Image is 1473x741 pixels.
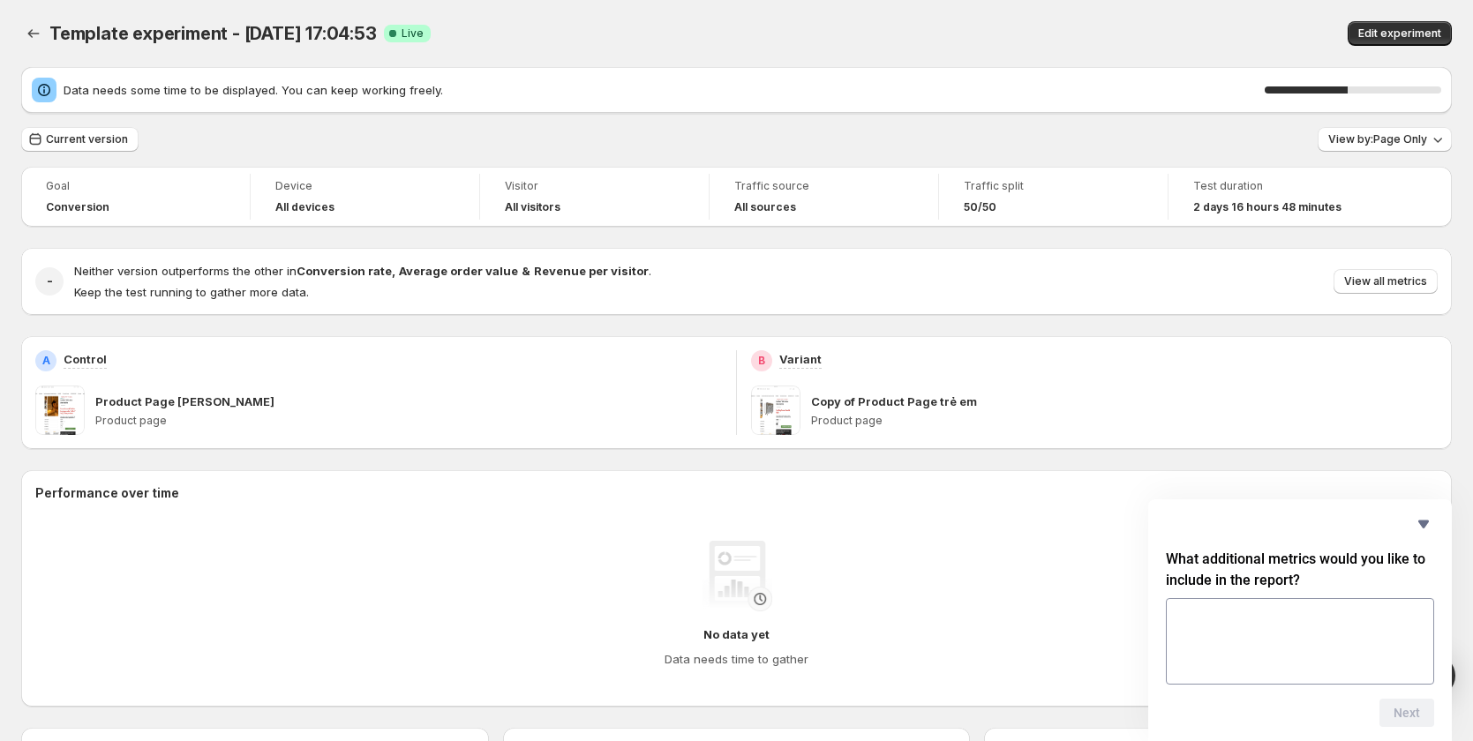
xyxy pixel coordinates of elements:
[74,264,651,278] span: Neither version outperforms the other in .
[505,200,560,214] h4: All visitors
[811,414,1438,428] p: Product page
[1193,200,1341,214] span: 2 days 16 hours 48 minutes
[275,200,334,214] h4: All devices
[1348,21,1452,46] button: Edit experiment
[702,541,772,611] img: No data yet
[35,385,85,435] img: Product Page dân văn phòng
[49,23,377,44] span: Template experiment - [DATE] 17:04:53
[47,273,53,290] h2: -
[95,393,274,410] p: Product Page [PERSON_NAME]
[1334,269,1438,294] button: View all metrics
[751,385,800,435] img: Copy of Product Page trẻ em
[46,177,225,216] a: GoalConversion
[758,354,765,368] h2: B
[392,264,395,278] strong: ,
[399,264,518,278] strong: Average order value
[1344,274,1427,288] span: View all metrics
[703,625,770,643] h4: No data yet
[1358,26,1441,41] span: Edit experiment
[964,177,1143,216] a: Traffic split50/50
[46,200,109,214] span: Conversion
[1166,549,1434,591] h2: What additional metrics would you like to include in the report?
[534,264,649,278] strong: Revenue per visitor
[1166,513,1434,727] div: What additional metrics would you like to include in the report?
[779,350,822,368] p: Variant
[665,650,808,668] h4: Data needs time to gather
[734,200,796,214] h4: All sources
[1193,177,1373,216] a: Test duration2 days 16 hours 48 minutes
[734,179,913,193] span: Traffic source
[275,179,455,193] span: Device
[402,26,424,41] span: Live
[1193,179,1373,193] span: Test duration
[734,177,913,216] a: Traffic sourceAll sources
[1166,598,1434,685] textarea: What additional metrics would you like to include in the report?
[46,132,128,146] span: Current version
[1318,127,1452,152] button: View by:Page Only
[964,179,1143,193] span: Traffic split
[275,177,455,216] a: DeviceAll devices
[811,393,977,410] p: Copy of Product Page trẻ em
[1379,699,1434,727] button: Next question
[74,285,309,299] span: Keep the test running to gather more data.
[95,414,722,428] p: Product page
[1328,132,1427,146] span: View by: Page Only
[522,264,530,278] strong: &
[42,354,50,368] h2: A
[64,81,1265,99] span: Data needs some time to be displayed. You can keep working freely.
[297,264,392,278] strong: Conversion rate
[21,21,46,46] button: Back
[46,179,225,193] span: Goal
[964,200,996,214] span: 50/50
[505,179,684,193] span: Visitor
[505,177,684,216] a: VisitorAll visitors
[64,350,107,368] p: Control
[35,484,1438,502] h2: Performance over time
[1413,513,1434,535] button: Hide survey
[21,127,139,152] button: Current version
